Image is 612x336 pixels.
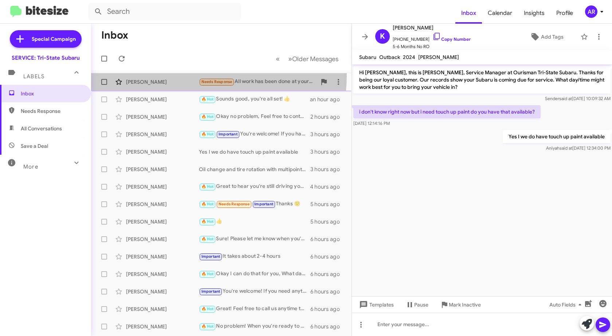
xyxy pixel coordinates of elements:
[310,166,346,173] div: 3 hours ago
[23,163,38,170] span: More
[546,145,611,151] span: Aniyah [DATE] 12:34:00 PM
[199,217,310,226] div: 👍
[559,96,572,101] span: said at
[126,148,199,155] div: [PERSON_NAME]
[201,272,214,276] span: 🔥 Hot
[541,30,564,43] span: Add Tags
[353,66,611,94] p: Hi [PERSON_NAME], this is [PERSON_NAME], Service Manager at Ourisman Tri-State Subaru. Thanks for...
[292,55,338,63] span: Older Messages
[199,270,310,278] div: Okay I can do that for you, What day would you like to bring your vehicle in ?
[310,201,346,208] div: 5 hours ago
[585,5,597,18] div: AR
[126,113,199,120] div: [PERSON_NAME]
[219,132,238,137] span: Important
[434,298,487,311] button: Mark Inactive
[199,78,317,86] div: All work has been done at your business. Can you look to see which of these items are already per...
[199,322,310,331] div: No problem! When you're ready to schedule an appointment for your new car, just let us know. We'r...
[199,235,310,243] div: Sure! Please let me know when you're ready, and I can help you schedule that appointment.
[201,132,214,137] span: 🔥 Hot
[418,54,459,60] span: [PERSON_NAME]
[310,183,346,190] div: 4 hours ago
[199,305,310,313] div: Great! Feel free to call us anytime to set up your appointment. We're here to help when you're re...
[199,182,310,191] div: Great to hear you're still driving your Subaru! Let me know when you're ready to book your appoin...
[503,130,611,143] p: Yes I we do have touch up paint available
[126,270,199,278] div: [PERSON_NAME]
[201,219,214,224] span: 🔥 Hot
[515,30,577,43] button: Add Tags
[271,51,284,66] button: Previous
[199,95,310,103] div: Sounds good, you're all set! 👍
[455,3,482,24] a: Inbox
[272,51,343,66] nav: Page navigation example
[126,305,199,313] div: [PERSON_NAME]
[219,202,250,206] span: Needs Response
[126,323,199,330] div: [PERSON_NAME]
[126,236,199,243] div: [PERSON_NAME]
[201,114,214,119] span: 🔥 Hot
[201,202,214,206] span: 🔥 Hot
[310,253,346,260] div: 6 hours ago
[310,236,346,243] div: 6 hours ago
[126,201,199,208] div: [PERSON_NAME]
[359,54,376,60] span: Subaru
[310,148,346,155] div: 3 hours ago
[432,36,471,42] a: Copy Number
[201,254,220,259] span: Important
[126,166,199,173] div: [PERSON_NAME]
[310,113,346,120] div: 2 hours ago
[352,298,400,311] button: Templates
[12,54,80,62] div: SERVICE: Tri-State Subaru
[549,298,584,311] span: Auto Fields
[10,30,82,48] a: Special Campaign
[393,32,471,43] span: [PHONE_NUMBER]
[101,29,128,41] h1: Inbox
[544,298,590,311] button: Auto Fields
[201,97,214,102] span: 🔥 Hot
[310,96,346,103] div: an hour ago
[518,3,550,24] a: Insights
[126,253,199,260] div: [PERSON_NAME]
[32,35,76,43] span: Special Campaign
[400,298,434,311] button: Pause
[579,5,604,18] button: AR
[449,298,481,311] span: Mark Inactive
[126,96,199,103] div: [PERSON_NAME]
[310,323,346,330] div: 6 hours ago
[310,218,346,225] div: 5 hours ago
[353,120,390,126] span: [DATE] 12:14:16 PM
[414,298,428,311] span: Pause
[126,218,199,225] div: [PERSON_NAME]
[482,3,518,24] a: Calendar
[199,252,310,261] div: It takes about 2-4 hours
[393,23,471,32] span: [PERSON_NAME]
[550,3,579,24] a: Profile
[310,305,346,313] div: 6 hours ago
[201,324,214,329] span: 🔥 Hot
[310,288,346,295] div: 6 hours ago
[288,54,292,63] span: »
[21,125,62,132] span: All Conversations
[199,130,310,138] div: You're welcome! If you have any other questions or need further assistance, feel free to ask. See...
[276,54,280,63] span: «
[126,288,199,295] div: [PERSON_NAME]
[545,96,611,101] span: Sender [DATE] 10:09:32 AM
[201,237,214,241] span: 🔥 Hot
[126,78,199,86] div: [PERSON_NAME]
[380,31,385,42] span: K
[199,148,310,155] div: Yes I we do have touch up paint available
[88,3,241,20] input: Search
[23,73,44,80] span: Labels
[379,54,400,60] span: Outback
[254,202,273,206] span: Important
[21,90,83,97] span: Inbox
[199,112,310,121] div: Okay no problem, Feel free to contact us whenever you're ready to schedule for service. We're her...
[358,298,394,311] span: Templates
[403,54,415,60] span: 2024
[199,287,310,296] div: You're welcome! If you need anything else before your appointment, feel free to ask.
[393,43,471,50] span: 5-6 Months No RO
[353,105,541,118] p: i don't know right now but i need touch up paint do you have that available?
